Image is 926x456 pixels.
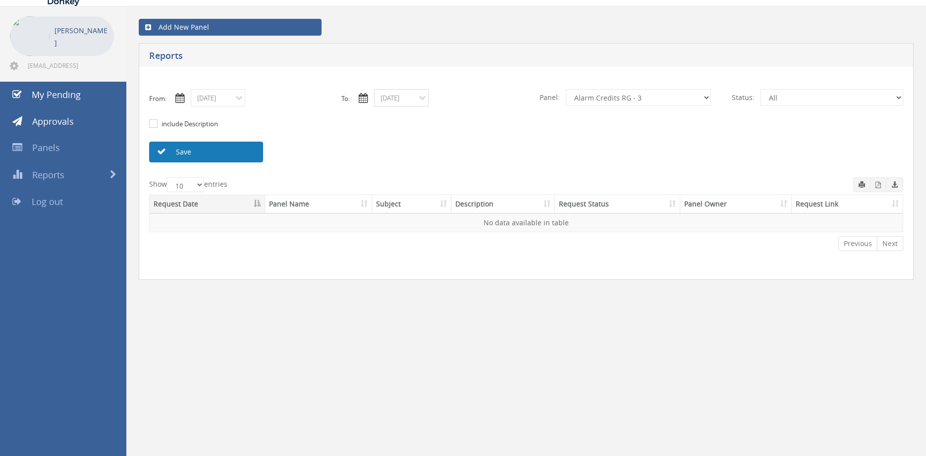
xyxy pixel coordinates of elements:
th: Request Date: activate to sort column descending [150,195,265,213]
p: [PERSON_NAME] [54,24,109,49]
span: Status: [726,89,761,106]
span: [EMAIL_ADDRESS][DOMAIN_NAME] [28,61,112,69]
span: My Pending [32,89,81,101]
a: Next [877,236,903,251]
th: Panel Name: activate to sort column ascending [265,195,372,213]
span: Panel: [534,89,566,106]
span: Panels [32,142,60,153]
th: Subject: activate to sort column ascending [372,195,451,213]
label: To: [341,94,350,103]
label: From: [149,94,166,103]
a: Previous [838,236,877,251]
th: Request Link: activate to sort column ascending [792,195,903,213]
select: Showentries [167,177,204,192]
th: Panel Owner: activate to sort column ascending [680,195,792,213]
span: Approvals [32,115,74,127]
td: No data available in table [150,213,903,232]
th: Description: activate to sort column ascending [451,195,555,213]
th: Request Status: activate to sort column ascending [555,195,680,213]
a: Add New Panel [139,19,322,36]
span: Reports [32,169,64,181]
label: Show entries [149,177,227,192]
span: Log out [32,196,63,207]
label: include Description [159,119,218,129]
h5: Reports [149,51,679,63]
a: Save [149,142,263,162]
